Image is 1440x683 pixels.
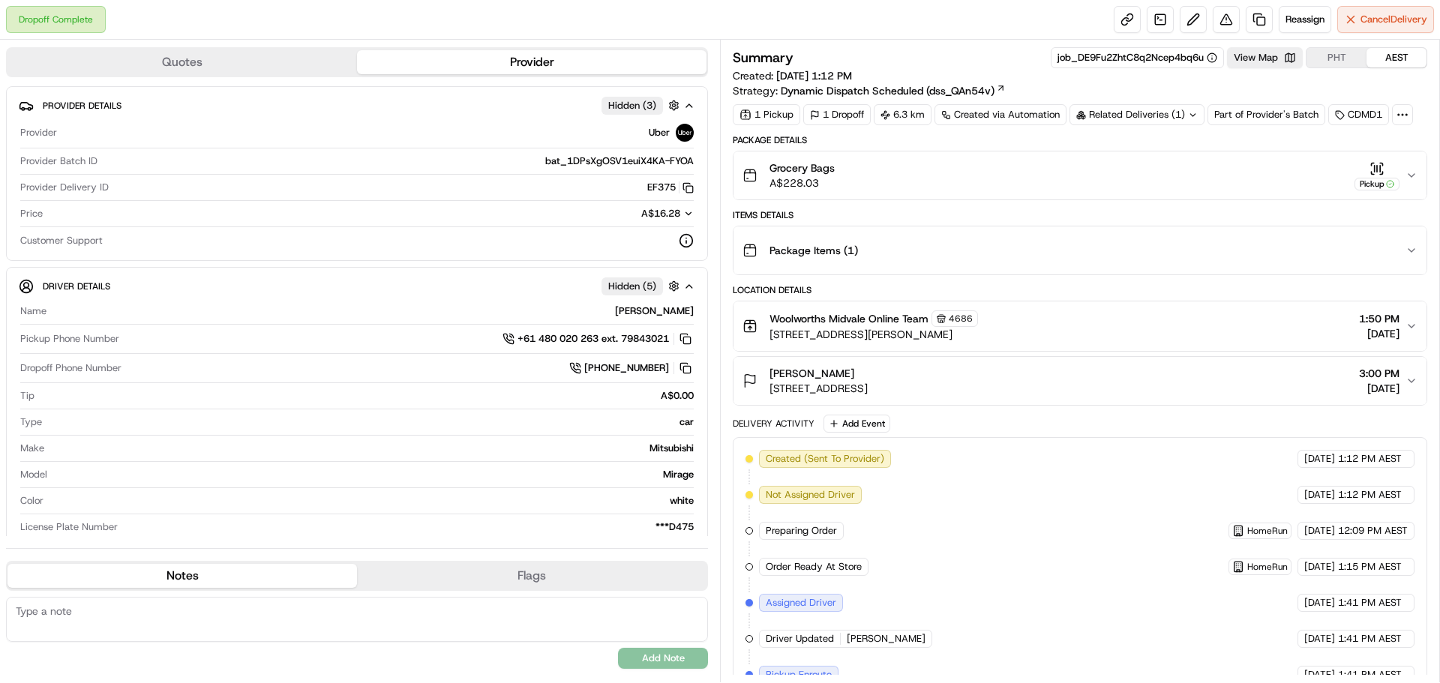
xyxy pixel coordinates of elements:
[769,243,858,258] span: Package Items ( 1 )
[1247,525,1288,537] span: HomeRun
[1304,632,1335,646] span: [DATE]
[43,280,110,292] span: Driver Details
[769,381,868,396] span: [STREET_ADDRESS]
[49,494,694,508] div: white
[649,126,670,139] span: Uber
[766,632,834,646] span: Driver Updated
[1279,6,1331,33] button: Reassign
[255,148,273,166] button: Start new chat
[601,277,683,295] button: Hidden (5)
[1247,561,1288,573] span: HomeRun
[676,124,694,142] img: uber-new-logo.jpeg
[1338,560,1402,574] span: 1:15 PM AEST
[149,254,181,265] span: Pylon
[7,564,357,588] button: Notes
[1338,524,1408,538] span: 12:09 PM AEST
[20,361,121,375] span: Dropoff Phone Number
[1304,560,1335,574] span: [DATE]
[142,217,241,232] span: API Documentation
[934,104,1066,125] a: Created via Automation
[1354,161,1399,190] button: Pickup
[1304,596,1335,610] span: [DATE]
[733,104,800,125] div: 1 Pickup
[733,51,793,64] h3: Summary
[1359,381,1399,396] span: [DATE]
[357,50,706,74] button: Provider
[53,468,694,481] div: Mirage
[1338,452,1402,466] span: 1:12 PM AEST
[20,207,43,220] span: Price
[7,50,357,74] button: Quotes
[127,219,139,231] div: 💻
[766,524,837,538] span: Preparing Order
[1328,104,1389,125] div: CDMD1
[39,97,247,112] input: Clear
[40,389,694,403] div: A$0.00
[20,304,46,318] span: Name
[874,104,931,125] div: 6.3 km
[1337,6,1434,33] button: CancelDelivery
[781,83,1006,98] a: Dynamic Dispatch Scheduled (dss_QAn54v)
[51,143,246,158] div: Start new chat
[1304,488,1335,502] span: [DATE]
[949,313,973,325] span: 4686
[766,560,862,574] span: Order Ready At Store
[545,154,694,168] span: bat_1DPsXgOSV1euiX4KA-FYOA
[51,158,190,170] div: We're available if you need us!
[357,564,706,588] button: Flags
[43,100,121,112] span: Provider Details
[766,596,836,610] span: Assigned Driver
[766,452,884,466] span: Created (Sent To Provider)
[1360,13,1427,26] span: Cancel Delivery
[48,415,694,429] div: car
[1359,326,1399,341] span: [DATE]
[769,175,835,190] span: A$228.03
[823,415,890,433] button: Add Event
[15,60,273,84] p: Welcome 👋
[569,360,694,376] a: [PHONE_NUMBER]
[502,331,694,347] a: +61 480 020 263 ext. 79843021
[30,217,115,232] span: Knowledge Base
[769,366,854,381] span: [PERSON_NAME]
[1338,632,1402,646] span: 1:41 PM AEST
[1359,311,1399,326] span: 1:50 PM
[647,181,694,194] button: EF375
[517,332,669,346] span: +61 480 020 263 ext. 79843021
[1338,668,1402,682] span: 1:41 PM AEST
[733,209,1427,221] div: Items Details
[766,668,832,682] span: Pickup Enroute
[608,99,656,112] span: Hidden ( 3 )
[769,327,978,342] span: [STREET_ADDRESS][PERSON_NAME]
[733,226,1426,274] button: Package Items (1)
[601,96,683,115] button: Hidden (3)
[15,143,42,170] img: 1736555255976-a54dd68f-1ca7-489b-9aae-adbdc363a1c4
[733,68,852,83] span: Created:
[20,332,119,346] span: Pickup Phone Number
[769,311,928,326] span: Woolworths Midvale Online Team
[15,219,27,231] div: 📗
[733,151,1426,199] button: Grocery BagsA$228.03Pickup
[776,69,852,82] span: [DATE] 1:12 PM
[121,211,247,238] a: 💻API Documentation
[733,134,1427,146] div: Package Details
[1306,48,1366,67] button: PHT
[20,468,47,481] span: Model
[769,160,835,175] span: Grocery Bags
[20,415,42,429] span: Type
[1304,452,1335,466] span: [DATE]
[20,520,118,534] span: License Plate Number
[20,494,43,508] span: Color
[20,126,57,139] span: Provider
[1057,51,1217,64] button: job_DE9Fu2ZhtC8q2Ncep4bq6u
[1338,488,1402,502] span: 1:12 PM AEST
[9,211,121,238] a: 📗Knowledge Base
[19,93,695,118] button: Provider DetailsHidden (3)
[608,280,656,293] span: Hidden ( 5 )
[584,361,669,375] span: [PHONE_NUMBER]
[20,181,109,194] span: Provider Delivery ID
[15,15,45,45] img: Nash
[847,632,925,646] span: [PERSON_NAME]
